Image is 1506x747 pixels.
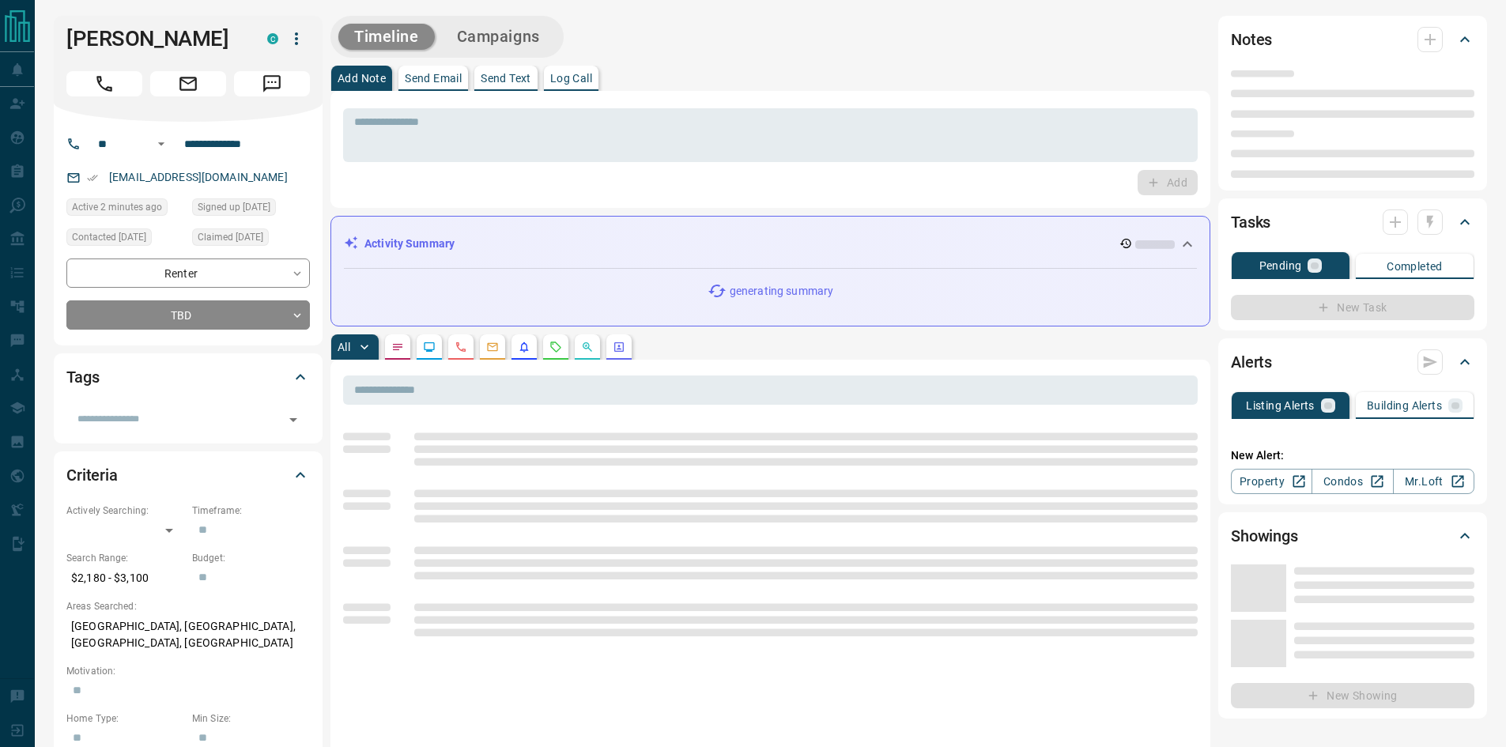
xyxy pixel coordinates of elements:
[66,456,310,494] div: Criteria
[1231,209,1270,235] h2: Tasks
[66,599,310,613] p: Areas Searched:
[338,24,435,50] button: Timeline
[423,341,436,353] svg: Lead Browsing Activity
[192,711,310,726] p: Min Size:
[66,26,243,51] h1: [PERSON_NAME]
[1259,260,1302,271] p: Pending
[1312,469,1393,494] a: Condos
[549,341,562,353] svg: Requests
[66,228,184,251] div: Fri Jul 04 2025
[66,565,184,591] p: $2,180 - $3,100
[66,462,118,488] h2: Criteria
[152,134,171,153] button: Open
[338,341,350,353] p: All
[66,613,310,656] p: [GEOGRAPHIC_DATA], [GEOGRAPHIC_DATA], [GEOGRAPHIC_DATA], [GEOGRAPHIC_DATA]
[518,341,530,353] svg: Listing Alerts
[391,341,404,353] svg: Notes
[66,711,184,726] p: Home Type:
[441,24,556,50] button: Campaigns
[282,409,304,431] button: Open
[109,171,288,183] a: [EMAIL_ADDRESS][DOMAIN_NAME]
[1231,203,1474,241] div: Tasks
[1231,349,1272,375] h2: Alerts
[1231,517,1474,555] div: Showings
[66,504,184,518] p: Actively Searching:
[338,73,386,84] p: Add Note
[72,199,162,215] span: Active 2 minutes ago
[364,236,455,252] p: Activity Summary
[1246,400,1315,411] p: Listing Alerts
[481,73,531,84] p: Send Text
[66,198,184,221] div: Sat Aug 16 2025
[66,664,310,678] p: Motivation:
[1387,261,1443,272] p: Completed
[66,258,310,288] div: Renter
[66,364,99,390] h2: Tags
[1393,469,1474,494] a: Mr.Loft
[66,300,310,330] div: TBD
[66,358,310,396] div: Tags
[234,71,310,96] span: Message
[198,199,270,215] span: Signed up [DATE]
[192,504,310,518] p: Timeframe:
[550,73,592,84] p: Log Call
[192,551,310,565] p: Budget:
[66,71,142,96] span: Call
[192,228,310,251] div: Thu Jul 03 2025
[730,283,833,300] p: generating summary
[1231,447,1474,464] p: New Alert:
[486,341,499,353] svg: Emails
[198,229,263,245] span: Claimed [DATE]
[1231,469,1312,494] a: Property
[344,229,1197,258] div: Activity Summary
[267,33,278,44] div: condos.ca
[613,341,625,353] svg: Agent Actions
[1231,21,1474,58] div: Notes
[87,172,98,183] svg: Email Verified
[581,341,594,353] svg: Opportunities
[455,341,467,353] svg: Calls
[192,198,310,221] div: Thu Jul 03 2025
[1367,400,1442,411] p: Building Alerts
[66,551,184,565] p: Search Range:
[1231,523,1298,549] h2: Showings
[150,71,226,96] span: Email
[405,73,462,84] p: Send Email
[1231,27,1272,52] h2: Notes
[1231,343,1474,381] div: Alerts
[72,229,146,245] span: Contacted [DATE]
